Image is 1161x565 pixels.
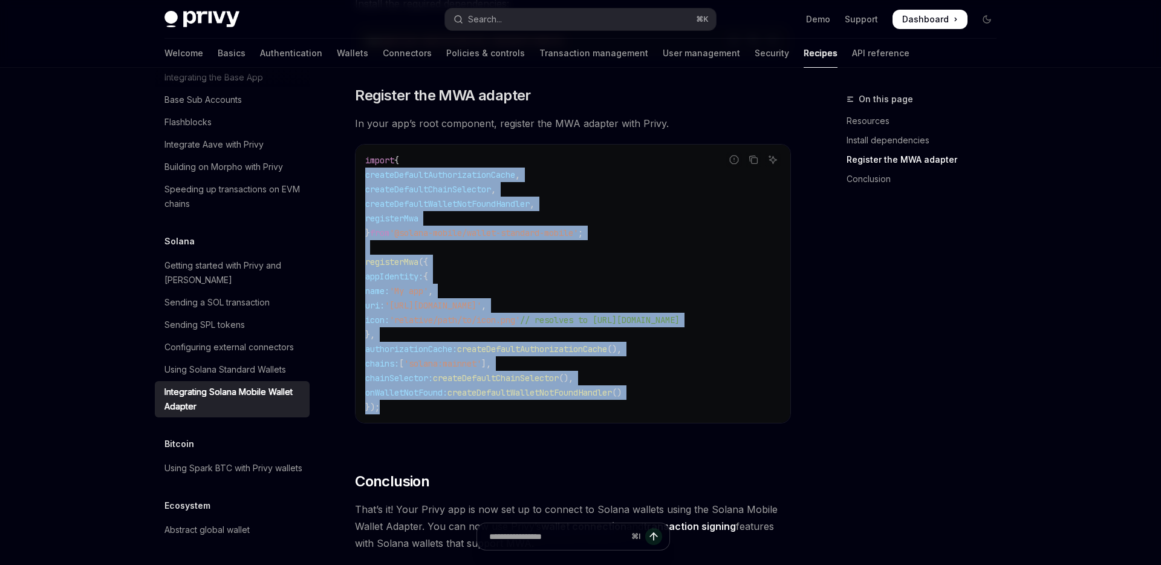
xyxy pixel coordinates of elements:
div: Integrating Solana Mobile Wallet Adapter [164,385,302,414]
div: Sending a SOL transaction [164,295,270,310]
a: Welcome [164,39,203,68]
span: from [370,227,389,238]
span: uri: [365,300,385,311]
a: User management [663,39,740,68]
a: API reference [852,39,909,68]
span: createDefaultAuthorizationCache [365,169,515,180]
span: That’s it! Your Privy app is now set up to connect to Solana wallets using the Solana Mobile Wall... [355,501,791,552]
span: 'relative/path/to/icon.png' [389,315,520,325]
a: Building on Morpho with Privy [155,156,310,178]
input: Ask a question... [489,523,626,550]
h5: Ecosystem [164,498,210,513]
span: ({ [418,256,428,267]
span: [ [399,358,404,369]
span: } [365,227,370,238]
span: }, [365,329,375,340]
div: Sending SPL tokens [164,318,245,332]
span: In your app’s root component, register the MWA adapter with Privy. [355,115,791,132]
a: Policies & controls [446,39,525,68]
a: Resources [847,111,1006,131]
span: , [515,169,520,180]
span: chains: [365,358,399,369]
span: 'My app' [389,286,428,296]
a: Integrate Aave with Privy [155,134,310,155]
span: (), [559,373,573,384]
a: Sending SPL tokens [155,314,310,336]
span: name: [365,286,389,296]
span: On this page [859,92,913,106]
a: Transaction management [539,39,648,68]
button: Open search [445,8,716,30]
span: onWalletNotFound: [365,387,447,398]
div: Search... [468,12,502,27]
div: Flashblocks [164,115,212,129]
a: Configuring external connectors [155,336,310,358]
div: Using Spark BTC with Privy wallets [164,461,302,475]
a: Using Spark BTC with Privy wallets [155,457,310,479]
a: Base Sub Accounts [155,89,310,111]
span: , [491,184,496,195]
a: Authentication [260,39,322,68]
span: createDefaultWalletNotFoundHandler [365,198,530,209]
span: , [428,286,433,296]
a: Getting started with Privy and [PERSON_NAME] [155,255,310,291]
h5: Solana [164,234,195,249]
span: ⌘ K [696,15,709,24]
span: chainSelector: [365,373,433,384]
span: '[URL][DOMAIN_NAME]' [385,300,481,311]
span: }); [365,402,380,413]
img: dark logo [164,11,239,28]
button: Toggle dark mode [977,10,997,29]
button: Report incorrect code [726,152,742,168]
a: Using Solana Standard Wallets [155,359,310,380]
a: Install dependencies [847,131,1006,150]
a: Sending a SOL transaction [155,292,310,313]
span: createDefaultWalletNotFoundHandler [447,387,612,398]
a: Connectors [383,39,432,68]
span: createDefaultChainSelector [365,184,491,195]
span: , [481,300,486,311]
a: Dashboard [893,10,968,29]
span: import [365,155,394,166]
span: ; [578,227,583,238]
div: Building on Morpho with Privy [164,160,283,174]
span: icon: [365,315,389,325]
a: Recipes [804,39,837,68]
span: 'solana:mainnet' [404,358,481,369]
div: Abstract global wallet [164,523,250,537]
a: Basics [218,39,246,68]
span: Dashboard [902,13,949,25]
span: '@solana-mobile/wallet-standard-mobile' [389,227,578,238]
span: , [530,198,535,209]
a: Conclusion [847,169,1006,189]
div: Configuring external connectors [164,340,294,354]
a: Integrating Solana Mobile Wallet Adapter [155,381,310,417]
span: registerMwa [365,213,418,224]
span: Conclusion [355,472,429,491]
span: createDefaultAuthorizationCache [457,344,607,354]
span: { [423,271,428,282]
a: Register the MWA adapter [847,150,1006,169]
span: createDefaultChainSelector [433,373,559,384]
button: Copy the contents from the code block [746,152,761,168]
span: authorizationCache: [365,344,457,354]
a: Wallets [337,39,368,68]
span: appIdentity: [365,271,423,282]
a: Flashblocks [155,111,310,133]
a: Demo [806,13,830,25]
a: Support [845,13,878,25]
button: Ask AI [765,152,781,168]
div: Integrate Aave with Privy [164,137,264,152]
span: registerMwa [365,256,418,267]
div: Speeding up transactions on EVM chains [164,182,302,211]
span: ], [481,358,491,369]
div: Getting started with Privy and [PERSON_NAME] [164,258,302,287]
button: Send message [645,528,662,545]
span: Register the MWA adapter [355,86,531,105]
span: { [394,155,399,166]
a: Security [755,39,789,68]
span: () [612,387,622,398]
span: (), [607,344,622,354]
a: Speeding up transactions on EVM chains [155,178,310,215]
h5: Bitcoin [164,437,194,451]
